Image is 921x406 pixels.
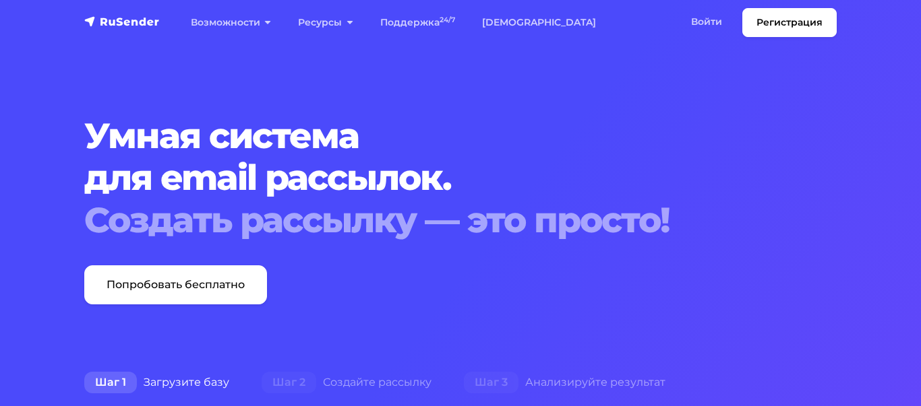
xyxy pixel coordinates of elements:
[177,9,285,36] a: Возможности
[367,9,469,36] a: Поддержка24/7
[678,8,736,36] a: Войти
[469,9,610,36] a: [DEMOGRAPHIC_DATA]
[84,115,837,241] h1: Умная система для email рассылок.
[440,15,455,24] sup: 24/7
[245,369,448,396] div: Создайте рассылку
[68,369,245,396] div: Загрузите базу
[285,9,366,36] a: Ресурсы
[464,372,518,393] span: Шаг 3
[84,372,137,393] span: Шаг 1
[84,199,837,241] div: Создать рассылку — это просто!
[262,372,316,393] span: Шаг 2
[84,15,160,28] img: RuSender
[448,369,682,396] div: Анализируйте результат
[84,265,267,304] a: Попробовать бесплатно
[742,8,837,37] a: Регистрация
